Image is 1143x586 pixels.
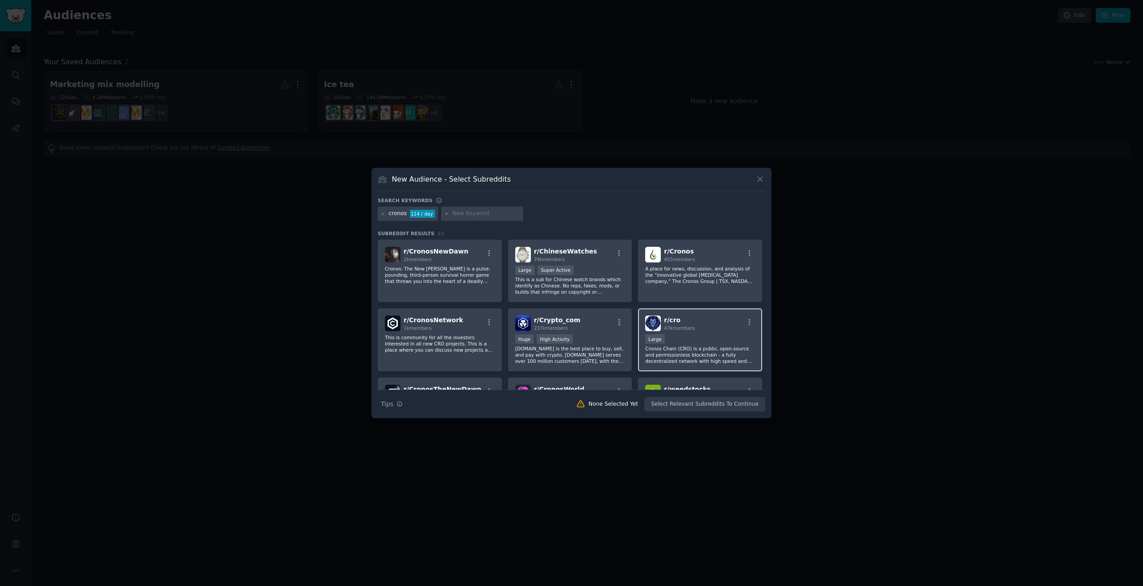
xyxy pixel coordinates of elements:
[534,257,565,262] span: 74k members
[515,266,535,275] div: Large
[664,386,711,393] span: r/ weedstocks
[664,316,680,324] span: r/ cro
[404,316,463,324] span: r/ CronosNetwork
[534,248,597,255] span: r/ ChineseWatches
[385,247,400,262] img: CronosNewDawn
[645,334,665,344] div: Large
[645,316,661,331] img: cro
[404,386,481,393] span: r/ CronosTheNewDawn
[534,325,568,331] span: 237k members
[515,385,531,400] img: CronosWorld
[534,316,580,324] span: r/ Crypto_com
[404,248,468,255] span: r/ CronosNewDawn
[534,386,584,393] span: r/ CronosWorld
[664,257,695,262] span: 455 members
[381,399,393,409] span: Tips
[392,175,511,184] h3: New Audience - Select Subreddits
[645,266,755,284] p: A place for news, discussion, and analysis of the “innovative global [MEDICAL_DATA] company,” The...
[645,247,661,262] img: Cronos
[378,396,406,412] button: Tips
[664,248,694,255] span: r/ Cronos
[664,325,695,331] span: 47k members
[385,385,400,400] img: CronosTheNewDawn
[515,276,625,295] p: This is a sub for Chinese watch brands which identify as Chinese. No reps, fakes, mods, or builds...
[515,247,531,262] img: ChineseWatches
[385,316,400,331] img: CronosNetwork
[389,210,407,218] div: cronos
[515,316,531,331] img: Crypto_com
[537,334,573,344] div: High Activity
[404,257,432,262] span: 2k members
[385,266,495,284] p: Cronos: The New [PERSON_NAME] is a pulse-pounding, third-person survival horror game that throws ...
[404,325,432,331] span: 1k members
[452,210,520,218] input: New Keyword
[645,345,755,364] p: Cronos Chain (CRO) is a public, open-source and permissionless blockchain - a fully decentralized...
[515,345,625,364] p: [DOMAIN_NAME] is the best place to buy, sell, and pay with crypto. [DOMAIN_NAME] serves over 100 ...
[645,385,661,400] img: weedstocks
[378,197,433,204] h3: Search keywords
[410,210,435,218] div: 114 / day
[438,231,444,236] span: 23
[515,334,534,344] div: Huge
[538,266,574,275] div: Super Active
[588,400,638,408] div: None Selected Yet
[385,334,495,353] p: This is community for all the investors interested in all new CRO projects. This is a place where...
[378,230,434,237] span: Subreddit Results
